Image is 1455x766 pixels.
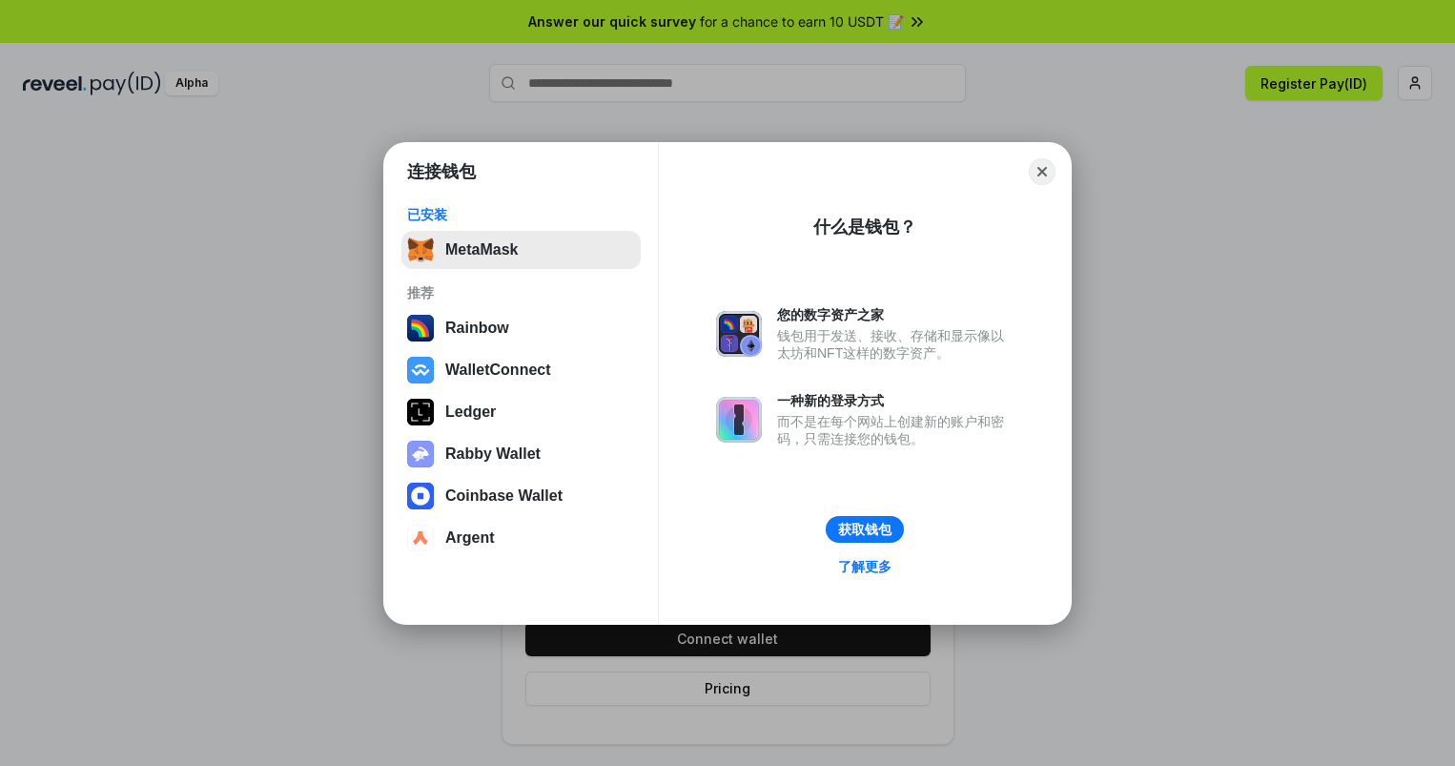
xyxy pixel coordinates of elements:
button: Ledger [401,393,641,431]
img: svg+xml,%3Csvg%20xmlns%3D%22http%3A%2F%2Fwww.w3.org%2F2000%2Fsvg%22%20fill%3D%22none%22%20viewBox... [716,311,762,357]
img: svg+xml,%3Csvg%20xmlns%3D%22http%3A%2F%2Fwww.w3.org%2F2000%2Fsvg%22%20fill%3D%22none%22%20viewBox... [407,441,434,467]
button: 获取钱包 [826,516,904,543]
div: Rainbow [445,320,509,337]
div: 获取钱包 [838,521,891,538]
button: Argent [401,519,641,557]
div: 什么是钱包？ [813,216,916,238]
button: Coinbase Wallet [401,477,641,515]
button: WalletConnect [401,351,641,389]
div: 一种新的登录方式 [777,392,1014,409]
img: svg+xml,%3Csvg%20width%3D%2228%22%20height%3D%2228%22%20viewBox%3D%220%200%2028%2028%22%20fill%3D... [407,357,434,383]
button: Rabby Wallet [401,435,641,473]
div: 您的数字资产之家 [777,306,1014,323]
div: Rabby Wallet [445,445,541,463]
div: WalletConnect [445,362,551,379]
img: svg+xml,%3Csvg%20width%3D%2228%22%20height%3D%2228%22%20viewBox%3D%220%200%2028%2028%22%20fill%3D... [407,483,434,509]
img: svg+xml,%3Csvg%20xmlns%3D%22http%3A%2F%2Fwww.w3.org%2F2000%2Fsvg%22%20fill%3D%22none%22%20viewBox... [716,397,762,443]
div: 钱包用于发送、接收、存储和显示像以太坊和NFT这样的数字资产。 [777,327,1014,362]
img: svg+xml,%3Csvg%20width%3D%22120%22%20height%3D%22120%22%20viewBox%3D%220%200%20120%20120%22%20fil... [407,315,434,342]
div: 了解更多 [838,558,891,575]
div: 已安装 [407,206,635,223]
button: MetaMask [401,231,641,269]
a: 了解更多 [827,554,903,579]
div: Coinbase Wallet [445,487,563,505]
div: 推荐 [407,284,635,301]
button: Close [1029,158,1055,185]
img: svg+xml,%3Csvg%20xmlns%3D%22http%3A%2F%2Fwww.w3.org%2F2000%2Fsvg%22%20width%3D%2228%22%20height%3... [407,399,434,425]
div: MetaMask [445,241,518,259]
h1: 连接钱包 [407,160,476,183]
img: svg+xml,%3Csvg%20width%3D%2228%22%20height%3D%2228%22%20viewBox%3D%220%200%2028%2028%22%20fill%3D... [407,525,434,551]
div: Ledger [445,404,496,421]
div: Argent [445,529,495,547]
button: Rainbow [401,309,641,347]
img: svg+xml,%3Csvg%20fill%3D%22none%22%20height%3D%2233%22%20viewBox%3D%220%200%2035%2033%22%20width%... [407,237,434,263]
div: 而不是在每个网站上创建新的账户和密码，只需连接您的钱包。 [777,413,1014,447]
